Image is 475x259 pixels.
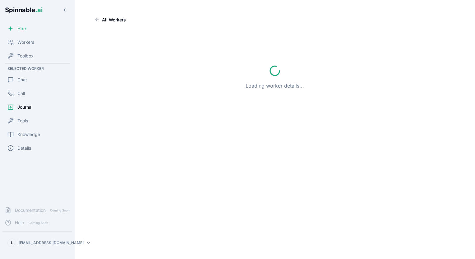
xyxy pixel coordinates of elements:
span: Coming Soon [48,207,71,213]
span: Documentation [15,207,46,213]
span: .ai [35,6,43,14]
span: L [11,240,13,245]
span: Call [17,90,25,97]
button: L[EMAIL_ADDRESS][DOMAIN_NAME] [5,237,70,249]
p: Loading worker details... [246,82,304,89]
span: Coming Soon [27,220,50,226]
span: Toolbox [17,53,34,59]
span: Tools [17,118,28,124]
span: Help [15,220,24,226]
span: Workers [17,39,34,45]
p: [EMAIL_ADDRESS][DOMAIN_NAME] [19,240,84,245]
span: Spinnable [5,6,43,14]
span: Chat [17,77,27,83]
div: Selected Worker [2,65,72,72]
span: Details [17,145,31,151]
button: All Workers [90,15,131,25]
span: Journal [17,104,33,110]
span: Hire [17,25,26,32]
span: Knowledge [17,131,40,138]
